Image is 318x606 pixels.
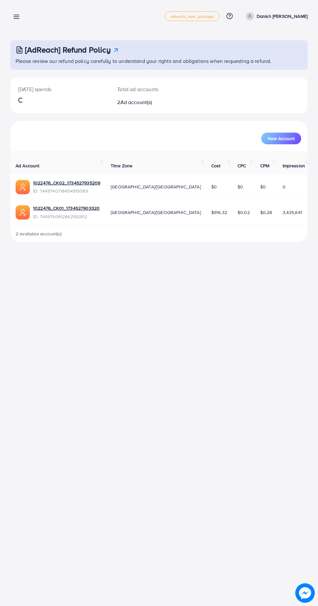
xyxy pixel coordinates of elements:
[33,188,100,194] span: ID: 7449740718454915089
[268,136,295,141] span: New Account
[16,162,40,169] span: Ad Account
[117,85,176,93] p: Total ad accounts
[238,184,243,190] span: $0
[165,11,219,21] a: adreach_new_package
[238,162,246,169] span: CPC
[16,57,304,65] p: Please review our refund policy carefully to understand your rights and obligations when requesti...
[117,99,176,105] h2: 2
[25,45,111,54] h3: [AdReach] Refund Policy
[283,209,302,216] span: 3,435,641
[243,12,308,20] a: Danish [PERSON_NAME]
[16,231,62,237] span: 2 available account(s)
[111,209,201,216] span: [GEOGRAPHIC_DATA]/[GEOGRAPHIC_DATA]
[18,85,102,93] p: [DATE] spends
[297,585,313,601] img: image
[260,209,272,216] span: $0.28
[283,162,305,169] span: Impression
[111,184,201,190] span: [GEOGRAPHIC_DATA]/[GEOGRAPHIC_DATA]
[16,180,30,194] img: ic-ads-acc.e4c84228.svg
[260,162,269,169] span: CPM
[257,12,308,20] p: Danish [PERSON_NAME]
[211,209,227,216] span: $916.32
[170,14,214,18] span: adreach_new_package
[260,184,266,190] span: $0
[211,184,217,190] span: $0
[211,162,221,169] span: Cost
[111,162,132,169] span: Time Zone
[33,213,100,220] span: ID: 7449740612842192912
[238,209,250,216] span: $0.02
[33,180,100,186] a: 1022476_CK02_1734527935209
[16,205,30,220] img: ic-ads-acc.e4c84228.svg
[283,184,286,190] span: 0
[120,99,152,106] span: Ad account(s)
[33,205,100,211] a: 1022476_CK01_1734527903320
[261,133,301,144] button: New Account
